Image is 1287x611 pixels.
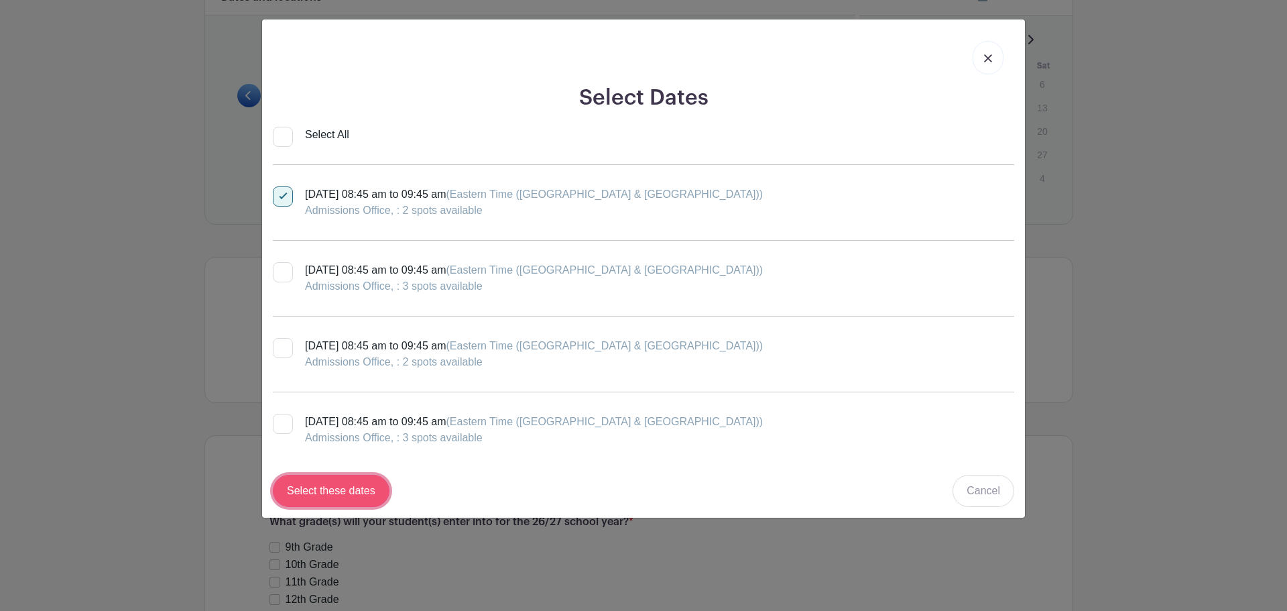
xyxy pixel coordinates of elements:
span: (Eastern Time ([GEOGRAPHIC_DATA] & [GEOGRAPHIC_DATA])) [446,188,763,200]
a: Cancel [953,475,1014,507]
input: Select these dates [273,475,389,507]
span: (Eastern Time ([GEOGRAPHIC_DATA] & [GEOGRAPHIC_DATA])) [446,264,763,276]
div: Admissions Office, : 3 spots available [305,278,763,294]
div: Admissions Office, : 2 spots available [305,354,763,370]
div: Admissions Office, : 2 spots available [305,203,763,219]
div: [DATE] 08:45 am to 09:45 am [305,186,763,219]
div: [DATE] 08:45 am to 09:45 am [305,338,763,370]
h2: Select Dates [273,85,1014,111]
span: (Eastern Time ([GEOGRAPHIC_DATA] & [GEOGRAPHIC_DATA])) [446,416,763,427]
div: Admissions Office, : 3 spots available [305,430,763,446]
div: [DATE] 08:45 am to 09:45 am [305,414,763,446]
span: (Eastern Time ([GEOGRAPHIC_DATA] & [GEOGRAPHIC_DATA])) [446,340,763,351]
div: [DATE] 08:45 am to 09:45 am [305,262,763,294]
div: Select All [305,127,349,143]
img: close_button-5f87c8562297e5c2d7936805f587ecaba9071eb48480494691a3f1689db116b3.svg [984,54,992,62]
